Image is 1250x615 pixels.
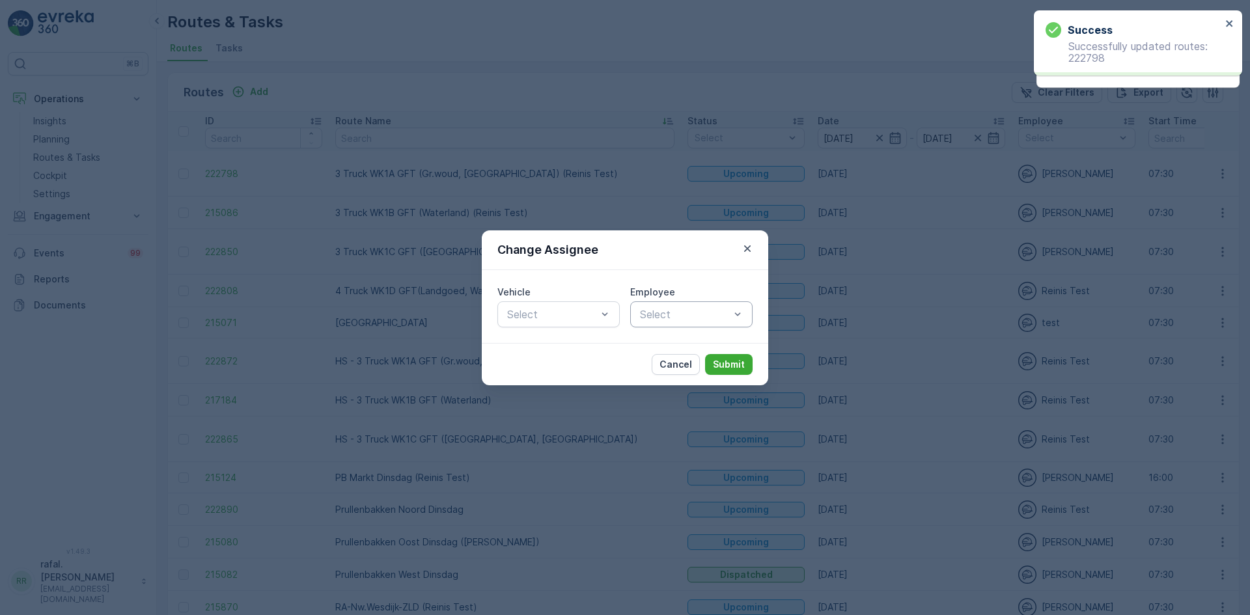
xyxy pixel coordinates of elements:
[497,286,531,297] label: Vehicle
[630,286,675,297] label: Employee
[713,358,745,371] p: Submit
[705,354,753,375] button: Submit
[497,241,598,259] p: Change Assignee
[652,354,700,375] button: Cancel
[507,307,597,322] p: Select
[1225,18,1234,31] button: close
[1068,22,1113,38] h3: Success
[1046,40,1221,64] p: Successfully updated routes: 222798
[660,358,692,371] p: Cancel
[640,307,730,322] p: Select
